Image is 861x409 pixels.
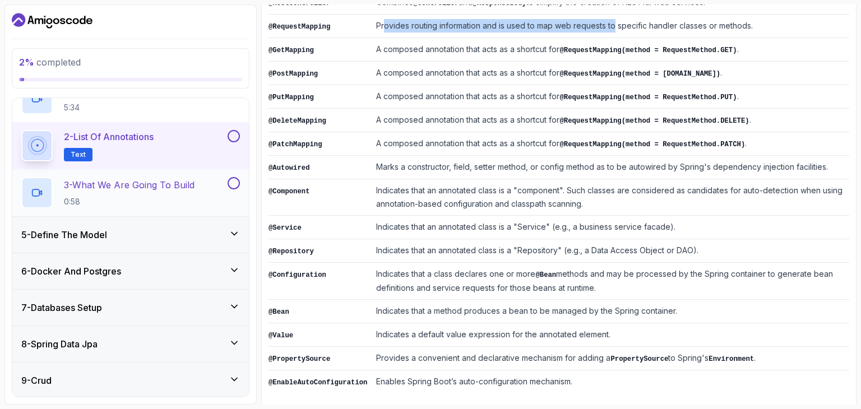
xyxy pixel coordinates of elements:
span: completed [19,57,81,68]
code: @GetMapping [269,47,314,54]
code: @Bean [535,271,556,279]
code: @Autowired [269,164,310,172]
code: @Bean [269,308,289,316]
button: 5:34 [21,83,240,114]
p: 3 - What We Are Going To Build [64,178,195,192]
button: 2-List of AnnotationsText [21,130,240,161]
td: A composed annotation that acts as a shortcut for . [372,109,849,132]
td: Indicates that an annotated class is a "Repository" (e.g., a Data Access Object or DAO). [372,239,849,263]
button: 6-Docker And Postgres [12,253,249,289]
p: 0:58 [64,196,195,207]
code: Environment [709,355,754,363]
td: Indicates that an annotated class is a "Service" (e.g., a business service facade). [372,216,849,239]
span: 2 % [19,57,34,68]
td: Indicates that an annotated class is a "component". Such classes are considered as candidates for... [372,179,849,216]
code: @PutMapping [269,94,314,101]
code: @Configuration [269,271,326,279]
td: A composed annotation that acts as a shortcut for . [372,85,849,109]
code: @Repository [269,248,314,255]
h3: 5 - Define The Model [21,228,107,241]
code: @PatchMapping [269,141,322,148]
button: 7-Databases Setup [12,290,249,326]
code: @RequestMapping [269,23,330,31]
button: 3-What We Are Going To Build0:58 [21,177,240,208]
code: @RequestMapping(method = RequestMethod.PATCH) [559,141,745,148]
td: Enables Spring Boot’s auto-configuration mechanism. [372,370,849,394]
code: @RequestMapping(method = RequestMethod.PUT) [559,94,737,101]
td: A composed annotation that acts as a shortcut for . [372,38,849,62]
code: @PostMapping [269,70,318,78]
code: @PropertySource [269,355,330,363]
span: Text [71,150,86,159]
code: @Service [269,224,302,232]
a: Dashboard [12,12,92,30]
code: @Value [269,332,293,340]
button: 9-Crud [12,362,249,398]
code: @RequestMapping(method = [DOMAIN_NAME]) [559,70,720,78]
td: A composed annotation that acts as a shortcut for . [372,132,849,156]
code: PropertySource [610,355,668,363]
p: 2 - List of Annotations [64,130,154,143]
td: Indicates a default value expression for the annotated element. [372,323,849,347]
code: @RequestMapping(method = RequestMethod.DELETE) [559,117,749,125]
h3: 7 - Databases Setup [21,301,102,314]
code: @Component [269,188,310,196]
p: 5:34 [64,102,132,113]
td: Indicates that a class declares one or more methods and may be processed by the Spring container ... [372,263,849,300]
h3: 6 - Docker And Postgres [21,264,121,278]
td: Provides a convenient and declarative mechanism for adding a to Spring's . [372,347,849,370]
code: @DeleteMapping [269,117,326,125]
h3: 8 - Spring Data Jpa [21,337,98,351]
td: Provides routing information and is used to map web requests to specific handler classes or methods. [372,15,849,38]
td: A composed annotation that acts as a shortcut for . [372,62,849,85]
td: Indicates that a method produces a bean to be managed by the Spring container. [372,300,849,323]
td: Marks a constructor, field, setter method, or config method as to be autowired by Spring's depend... [372,156,849,179]
code: @RequestMapping(method = RequestMethod.GET) [559,47,737,54]
button: 5-Define The Model [12,217,249,253]
button: 8-Spring Data Jpa [12,326,249,362]
h3: 9 - Crud [21,374,52,387]
code: @EnableAutoConfiguration [269,379,367,387]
